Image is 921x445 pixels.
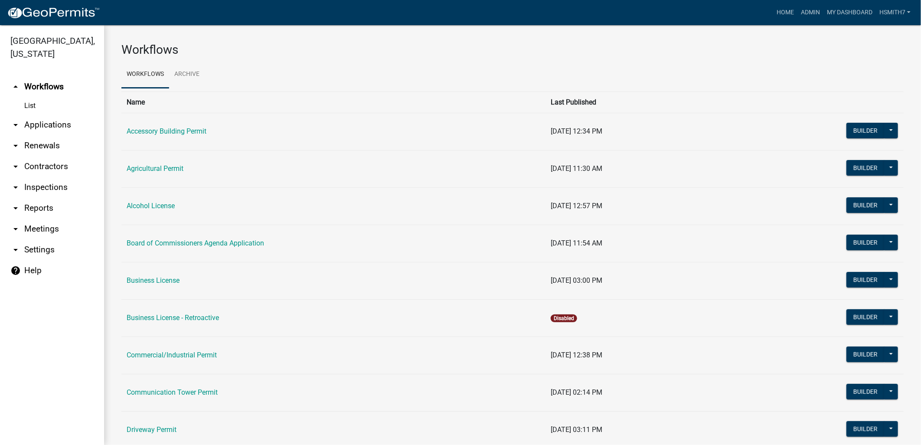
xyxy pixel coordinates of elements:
[551,202,602,210] span: [DATE] 12:57 PM
[551,239,602,247] span: [DATE] 11:54 AM
[551,314,577,322] span: Disabled
[846,421,885,437] button: Builder
[127,202,175,210] a: Alcohol License
[121,61,169,88] a: Workflows
[551,425,602,434] span: [DATE] 03:11 PM
[551,127,602,135] span: [DATE] 12:34 PM
[127,239,264,247] a: Board of Commissioners Agenda Application
[10,203,21,213] i: arrow_drop_down
[10,161,21,172] i: arrow_drop_down
[551,388,602,396] span: [DATE] 02:14 PM
[10,182,21,193] i: arrow_drop_down
[846,235,885,250] button: Builder
[10,82,21,92] i: arrow_drop_up
[10,265,21,276] i: help
[846,272,885,288] button: Builder
[127,276,180,285] a: Business License
[846,160,885,176] button: Builder
[127,314,219,322] a: Business License - Retroactive
[127,164,183,173] a: Agricultural Permit
[127,351,217,359] a: Commercial/Industrial Permit
[876,4,914,21] a: hsmith7
[169,61,205,88] a: Archive
[121,92,545,113] th: Name
[551,164,602,173] span: [DATE] 11:30 AM
[773,4,797,21] a: Home
[10,245,21,255] i: arrow_drop_down
[10,224,21,234] i: arrow_drop_down
[551,351,602,359] span: [DATE] 12:38 PM
[545,92,723,113] th: Last Published
[10,141,21,151] i: arrow_drop_down
[846,123,885,138] button: Builder
[846,309,885,325] button: Builder
[823,4,876,21] a: My Dashboard
[797,4,823,21] a: Admin
[121,43,904,57] h3: Workflows
[10,120,21,130] i: arrow_drop_down
[127,425,176,434] a: Driveway Permit
[846,384,885,399] button: Builder
[846,347,885,362] button: Builder
[127,127,206,135] a: Accessory Building Permit
[846,197,885,213] button: Builder
[127,388,218,396] a: Communication Tower Permit
[551,276,602,285] span: [DATE] 03:00 PM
